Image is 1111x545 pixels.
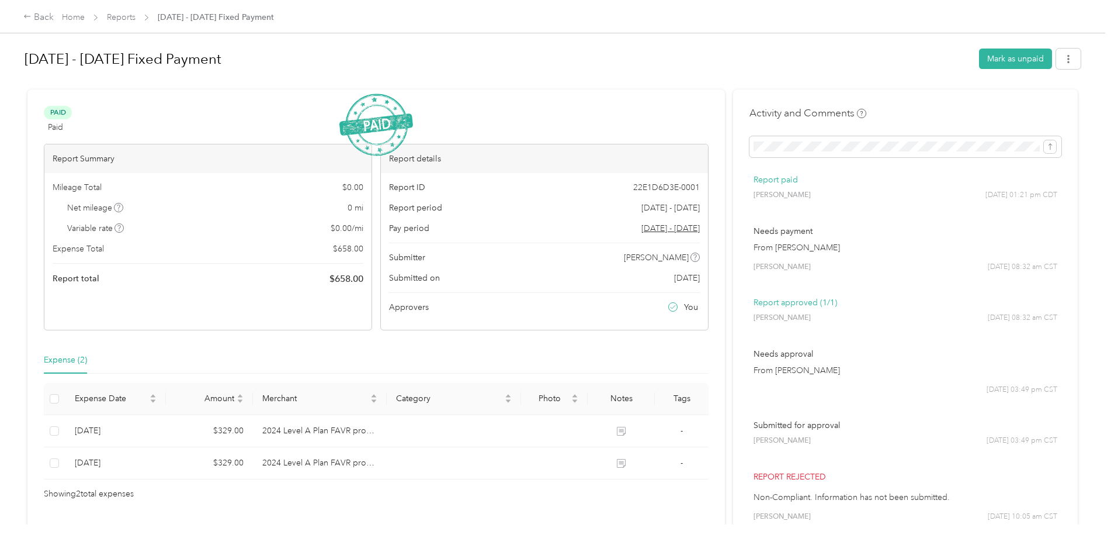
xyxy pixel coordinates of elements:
div: Back [23,11,54,25]
p: Report rejected [754,471,1057,483]
td: 1-28-2025 [65,415,166,447]
span: Submitted on [389,272,440,284]
span: 22E1D6D3E-0001 [633,181,700,194]
span: [PERSON_NAME] [754,190,811,201]
span: [DATE] 10:05 am CST [988,512,1057,522]
span: caret-up [237,392,244,399]
span: Report period [389,202,442,214]
th: Photo [521,383,588,415]
span: Variable rate [67,222,124,234]
span: [DATE] 03:49 pm CST [987,385,1057,395]
span: [DATE] 03:49 pm CST [987,436,1057,446]
span: caret-up [571,392,578,399]
span: Category [396,394,502,403]
span: Showing 2 total expenses [44,488,134,501]
th: Amount [166,383,253,415]
span: Approvers [389,301,429,313]
span: Report ID [389,181,425,194]
span: $ 0.00 [342,181,363,194]
th: Expense Date [65,383,166,415]
td: 2024 Level A Plan FAVR program [253,415,387,447]
span: Net mileage [67,202,124,214]
td: 1-28-2025 [65,447,166,480]
td: - [655,447,709,480]
span: $ 0.00 / mi [331,222,363,234]
button: Mark as unpaid [979,49,1052,69]
span: [PERSON_NAME] [754,262,811,272]
span: [DATE] - [DATE] Fixed Payment [158,11,274,23]
td: 2024 Level A Plan FAVR program [253,447,387,480]
span: Report total [53,272,99,285]
span: Go to pay period [641,222,700,234]
h1: Jan 1 - 31, 2025 Fixed Payment [25,45,971,73]
p: Needs payment [754,225,1057,237]
p: From [PERSON_NAME] [754,242,1057,254]
td: $329.00 [166,415,253,447]
span: [PERSON_NAME] [754,512,811,522]
span: Merchant [262,394,368,403]
p: Report approved (1/1) [754,296,1057,309]
span: $ 658.00 [333,243,363,255]
span: caret-up [505,392,512,399]
div: Report Summary [44,144,372,173]
span: Amount [175,394,234,403]
p: Non-Compliant. Information has not been submitted. [754,491,1057,503]
span: caret-up [370,392,377,399]
p: Needs approval [754,348,1057,360]
th: Category [387,383,520,415]
a: Home [62,12,85,22]
span: [DATE] [674,272,700,284]
span: Expense Total [53,243,104,255]
img: PaidStamp [339,94,413,156]
span: [PERSON_NAME] [754,313,811,323]
p: Submitted for approval [754,419,1057,432]
div: Expense (2) [44,354,87,367]
span: caret-down [571,398,578,405]
h4: Activity and Comments [749,106,866,120]
span: Pay period [389,222,429,234]
span: You [684,301,698,313]
span: [DATE] 08:32 am CST [988,262,1057,272]
td: - [655,415,709,447]
th: Notes [588,383,655,415]
th: Tags [655,383,709,415]
p: Report paid [754,174,1057,186]
div: Tags [664,394,699,403]
span: Paid [44,106,72,119]
span: caret-down [237,398,244,405]
span: Submitter [389,251,425,264]
span: [DATE] 08:32 am CST [988,313,1057,323]
span: $ 658.00 [329,272,363,286]
a: Reports [107,12,136,22]
iframe: Everlance-gr Chat Button Frame [1046,480,1111,545]
th: Merchant [253,383,387,415]
span: Expense Date [75,394,147,403]
span: [PERSON_NAME] [624,251,689,264]
span: Paid [48,121,63,133]
p: From [PERSON_NAME] [754,364,1057,377]
span: [DATE] - [DATE] [641,202,700,214]
span: Photo [530,394,570,403]
span: 0 mi [348,202,363,214]
span: caret-down [150,398,157,405]
span: caret-up [150,392,157,399]
div: Report details [381,144,708,173]
span: - [681,458,683,468]
span: [PERSON_NAME] [754,436,811,446]
span: Mileage Total [53,181,102,194]
span: [DATE] 01:21 pm CDT [985,190,1057,201]
span: caret-down [370,398,377,405]
td: $329.00 [166,447,253,480]
span: - [681,426,683,436]
span: caret-down [505,398,512,405]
